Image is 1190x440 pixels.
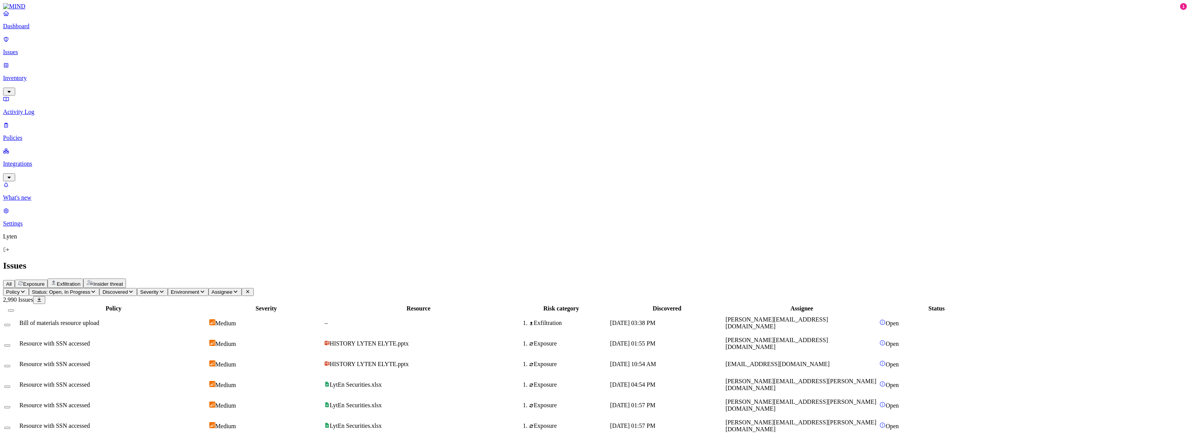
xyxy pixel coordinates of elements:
[330,340,409,347] span: HISTORY LYTEN ELYTE.pptx
[3,3,1187,10] a: MIND
[726,419,876,432] span: [PERSON_NAME][EMAIL_ADDRESS][PERSON_NAME][DOMAIN_NAME]
[514,305,609,312] div: Risk category
[529,422,609,429] div: Exposure
[3,160,1187,167] p: Integrations
[1180,3,1187,10] div: 1
[3,96,1187,115] a: Activity Log
[215,402,236,409] span: Medium
[215,423,236,429] span: Medium
[529,402,609,409] div: Exposure
[325,305,512,312] div: Resource
[610,340,655,347] span: [DATE] 01:55 PM
[4,365,10,367] button: Select row
[212,289,233,295] span: Assignee
[19,361,90,367] span: Resource with SSN accessed
[102,289,128,295] span: Discovered
[3,10,1187,30] a: Dashboard
[3,23,1187,30] p: Dashboard
[209,402,215,408] img: severity-medium
[3,75,1187,82] p: Inventory
[726,378,876,391] span: [PERSON_NAME][EMAIL_ADDRESS][PERSON_NAME][DOMAIN_NAME]
[3,134,1187,141] p: Policies
[3,109,1187,115] p: Activity Log
[325,320,328,326] span: –
[19,320,99,326] span: Bill of materials resource upload
[610,361,656,367] span: [DATE] 10:54 AM
[209,422,215,428] img: severity-medium
[209,360,215,366] img: severity-medium
[4,386,10,388] button: Select row
[610,381,655,388] span: [DATE] 04:54 PM
[3,261,1187,271] h2: Issues
[3,122,1187,141] a: Policies
[330,402,382,408] span: LytEn Securities.xlsx
[879,360,886,366] img: status-open
[4,427,10,429] button: Select row
[529,320,609,326] div: Exfiltration
[879,319,886,325] img: status-open
[3,49,1187,56] p: Issues
[19,340,90,347] span: Resource with SSN accessed
[3,62,1187,94] a: Inventory
[879,381,886,387] img: status-open
[610,422,655,429] span: [DATE] 01:57 PM
[886,341,899,347] span: Open
[879,305,993,312] div: Status
[726,305,878,312] div: Assignee
[215,361,236,368] span: Medium
[209,319,215,325] img: severity-medium
[19,305,208,312] div: Policy
[93,281,123,287] span: Insider threat
[19,381,90,388] span: Resource with SSN accessed
[8,309,14,312] button: Select all
[886,423,899,429] span: Open
[3,233,1187,240] p: Lyten
[726,316,828,330] span: [PERSON_NAME][EMAIL_ADDRESS][DOMAIN_NAME]
[3,181,1187,201] a: What's new
[879,402,886,408] img: status-open
[886,320,899,326] span: Open
[3,3,25,10] img: MIND
[325,402,330,407] img: google-sheets
[4,324,10,326] button: Select row
[610,320,655,326] span: [DATE] 03:38 PM
[529,381,609,388] div: Exposure
[209,381,215,387] img: severity-medium
[215,341,236,347] span: Medium
[330,422,382,429] span: LytEn Securities.xlsx
[879,422,886,428] img: status-open
[529,361,609,368] div: Exposure
[325,341,330,346] img: microsoft-powerpoint
[3,220,1187,227] p: Settings
[6,289,20,295] span: Policy
[171,289,199,295] span: Environment
[209,305,323,312] div: Severity
[215,382,236,388] span: Medium
[886,402,899,409] span: Open
[3,147,1187,180] a: Integrations
[23,281,45,287] span: Exposure
[19,402,90,408] span: Resource with SSN accessed
[529,340,609,347] div: Exposure
[330,381,382,388] span: LytEn Securities.xlsx
[610,402,655,408] span: [DATE] 01:57 PM
[4,406,10,408] button: Select row
[726,361,830,367] span: [EMAIL_ADDRESS][DOMAIN_NAME]
[325,382,330,387] img: google-sheets
[3,207,1187,227] a: Settings
[886,361,899,368] span: Open
[4,344,10,347] button: Select row
[325,361,330,366] img: microsoft-powerpoint
[215,320,236,326] span: Medium
[726,337,828,350] span: [PERSON_NAME][EMAIL_ADDRESS][DOMAIN_NAME]
[3,36,1187,56] a: Issues
[32,289,90,295] span: Status: Open, In Progress
[330,361,409,367] span: HISTORY LYTEN ELYTE.pptx
[57,281,80,287] span: Exfiltration
[879,340,886,346] img: status-open
[209,340,215,346] img: severity-medium
[3,194,1187,201] p: What's new
[3,296,33,303] span: 2,990 Issues
[6,281,12,287] span: All
[19,422,90,429] span: Resource with SSN accessed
